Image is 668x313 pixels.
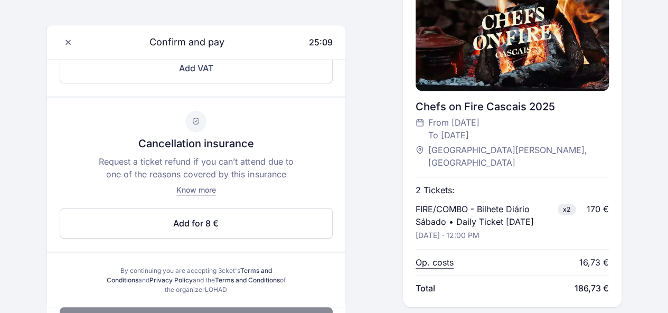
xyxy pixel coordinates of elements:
[95,155,297,181] p: Request a ticket refund if you can’t attend due to one of the reasons covered by this insurance
[575,282,609,295] span: 186,73 €
[106,266,287,295] div: By continuing you are accepting 3cket's and and the of the organizer
[558,204,576,215] span: x2
[428,116,479,141] span: From [DATE] To [DATE]
[176,185,216,194] span: Know more
[309,37,333,48] span: 25:09
[416,99,608,114] div: Chefs on Fire Cascais 2025
[579,256,609,269] div: 16,73 €
[416,230,479,241] p: [DATE] · 12:00 PM
[205,286,227,293] span: LOHAD
[173,217,219,230] span: Add for 8 €
[60,208,333,239] button: Add for 8 €
[416,184,455,196] p: 2 Tickets:
[428,144,598,169] span: [GEOGRAPHIC_DATA][PERSON_NAME], [GEOGRAPHIC_DATA]
[137,35,224,50] span: Confirm and pay
[149,276,193,284] a: Privacy Policy
[416,282,435,295] span: Total
[416,256,454,269] p: Op. costs
[215,276,280,284] a: Terms and Conditions
[60,53,333,83] button: Add VAT
[138,136,254,151] p: Cancellation insurance
[587,203,609,215] div: 170 €
[416,203,553,228] p: FIRE/COMBO - Bilhete Diário Sábado • Daily Ticket [DATE]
